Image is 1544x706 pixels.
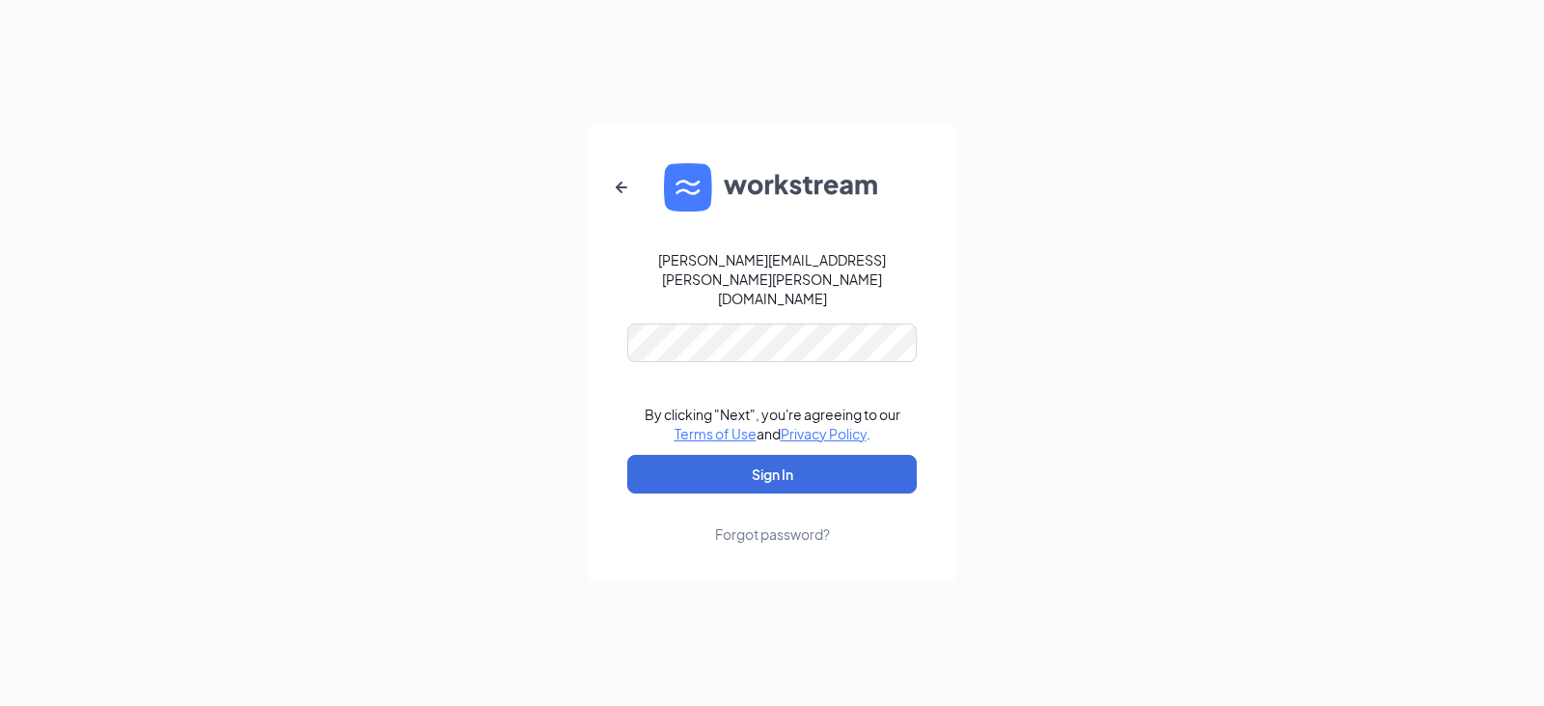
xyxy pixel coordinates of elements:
svg: ArrowLeftNew [610,176,633,199]
div: Forgot password? [715,524,830,544]
button: Sign In [627,455,917,494]
a: Privacy Policy [781,425,867,442]
a: Forgot password? [715,494,830,544]
button: ArrowLeftNew [598,164,645,211]
a: Terms of Use [675,425,757,442]
div: [PERSON_NAME][EMAIL_ADDRESS][PERSON_NAME][PERSON_NAME][DOMAIN_NAME] [627,250,917,308]
img: WS logo and Workstream text [664,163,880,212]
div: By clicking "Next", you're agreeing to our and . [645,405,900,443]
